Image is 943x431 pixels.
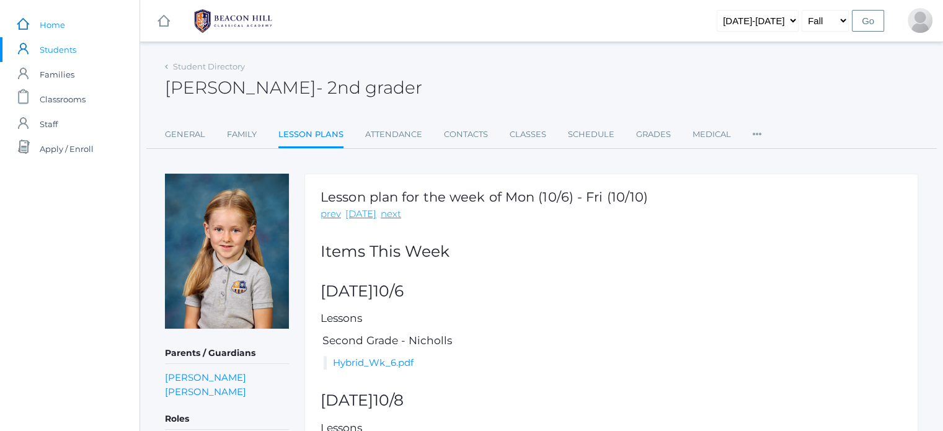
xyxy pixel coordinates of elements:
[165,409,289,430] h5: Roles
[165,370,246,384] a: [PERSON_NAME]
[187,6,280,37] img: 1_BHCALogos-05.png
[373,391,404,409] span: 10/8
[321,283,902,300] h2: [DATE]
[373,282,404,300] span: 10/6
[568,122,614,147] a: Schedule
[165,384,246,399] a: [PERSON_NAME]
[365,122,422,147] a: Attendance
[345,207,376,221] a: [DATE]
[333,357,414,368] a: Hybrid_Wk_6.pdf
[40,62,74,87] span: Families
[321,207,341,221] a: prev
[227,122,257,147] a: Family
[693,122,731,147] a: Medical
[321,190,648,204] h1: Lesson plan for the week of Mon (10/6) - Fri (10/10)
[321,335,902,347] h5: Second Grade - Nicholls
[444,122,488,147] a: Contacts
[852,10,884,32] input: Go
[316,77,422,98] span: - 2nd grader
[381,207,401,221] a: next
[165,343,289,364] h5: Parents / Guardians
[321,243,902,260] h2: Items This Week
[510,122,546,147] a: Classes
[40,112,58,136] span: Staff
[321,392,902,409] h2: [DATE]
[173,61,245,71] a: Student Directory
[40,136,94,161] span: Apply / Enroll
[165,174,289,329] img: Monique Little
[908,8,932,33] div: Alison Little
[165,78,422,97] h2: [PERSON_NAME]
[40,87,86,112] span: Classrooms
[40,12,65,37] span: Home
[278,122,343,149] a: Lesson Plans
[165,122,205,147] a: General
[636,122,671,147] a: Grades
[321,313,902,324] h5: Lessons
[40,37,76,62] span: Students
